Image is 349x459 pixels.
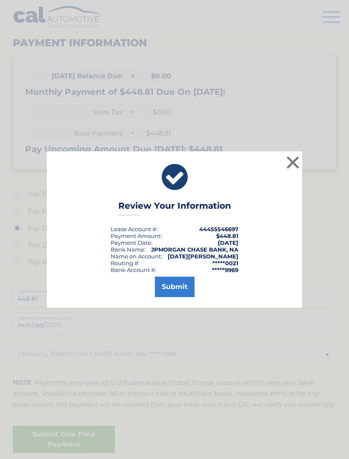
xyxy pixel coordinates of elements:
strong: 44455546697 [199,226,238,232]
div: Bank Account #: [111,266,156,273]
div: Name on Account: [111,253,162,260]
span: $448.81 [216,232,238,239]
span: [DATE] [218,239,238,246]
button: Submit [155,277,195,297]
div: : [111,239,152,246]
strong: [DATE][PERSON_NAME] [168,253,238,260]
div: Lease Account #: [111,226,157,232]
div: Routing #: [111,260,140,266]
div: Payment Amount: [111,232,162,239]
button: × [284,154,301,171]
strong: JPMORGAN CHASE BANK, NA [151,246,238,253]
h3: Review Your Information [118,201,231,215]
span: Payment Date [111,239,151,246]
div: Bank Name: [111,246,146,253]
